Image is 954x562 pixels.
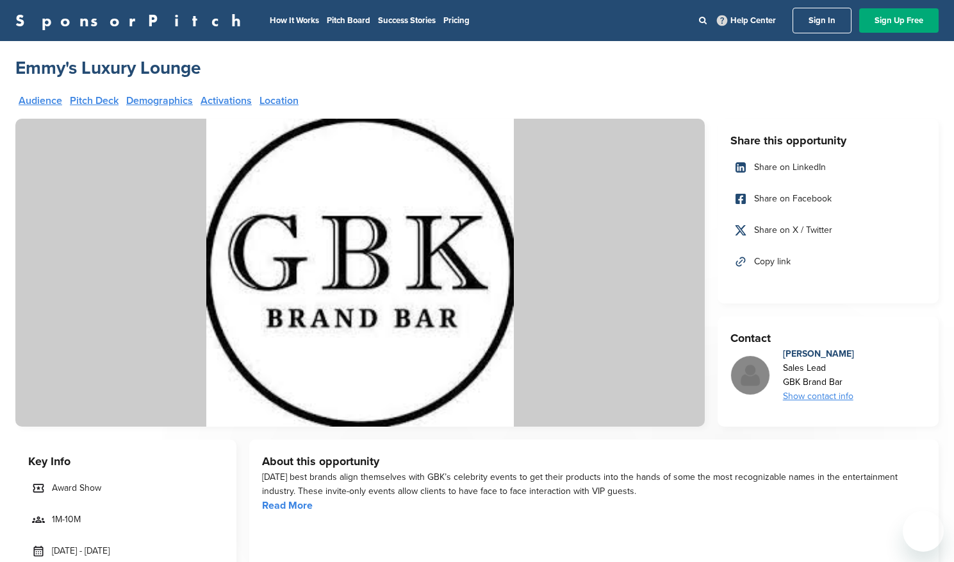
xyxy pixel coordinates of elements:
[378,15,436,26] a: Success Stories
[783,375,854,389] div: GBK Brand Bar
[15,119,705,427] img: Sponsorpitch &
[259,96,299,106] a: Location
[28,452,224,470] h3: Key Info
[262,452,926,470] h3: About this opportunity
[730,132,926,149] h3: Share this opportunity
[754,255,791,269] span: Copy link
[730,248,926,275] a: Copy link
[443,15,470,26] a: Pricing
[730,185,926,212] a: Share on Facebook
[731,356,769,395] img: Missing
[730,329,926,347] h3: Contact
[793,8,851,33] a: Sign In
[15,12,249,29] a: SponsorPitch
[783,361,854,375] div: Sales Lead
[52,481,101,495] span: Award Show
[327,15,370,26] a: Pitch Board
[52,513,81,527] span: 1M-10M
[859,8,939,33] a: Sign Up Free
[270,15,319,26] a: How It Works
[754,160,826,175] span: Share on LinkedIn
[783,347,854,361] div: [PERSON_NAME]
[783,389,854,404] div: Show contact info
[754,223,832,237] span: Share on X / Twitter
[730,217,926,244] a: Share on X / Twitter
[730,154,926,181] a: Share on LinkedIn
[262,499,313,512] a: Read More
[19,96,62,106] a: Audience
[903,511,944,552] iframe: Button to launch messaging window
[754,192,832,206] span: Share on Facebook
[201,96,252,106] a: Activations
[126,96,193,106] a: Demographics
[15,56,201,80] a: Emmy's Luxury Lounge
[70,96,119,106] a: Pitch Deck
[714,13,778,28] a: Help Center
[262,470,926,498] div: [DATE] best brands align themselves with GBK’s celebrity events to get their products into the ha...
[52,544,110,558] span: [DATE] - [DATE]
